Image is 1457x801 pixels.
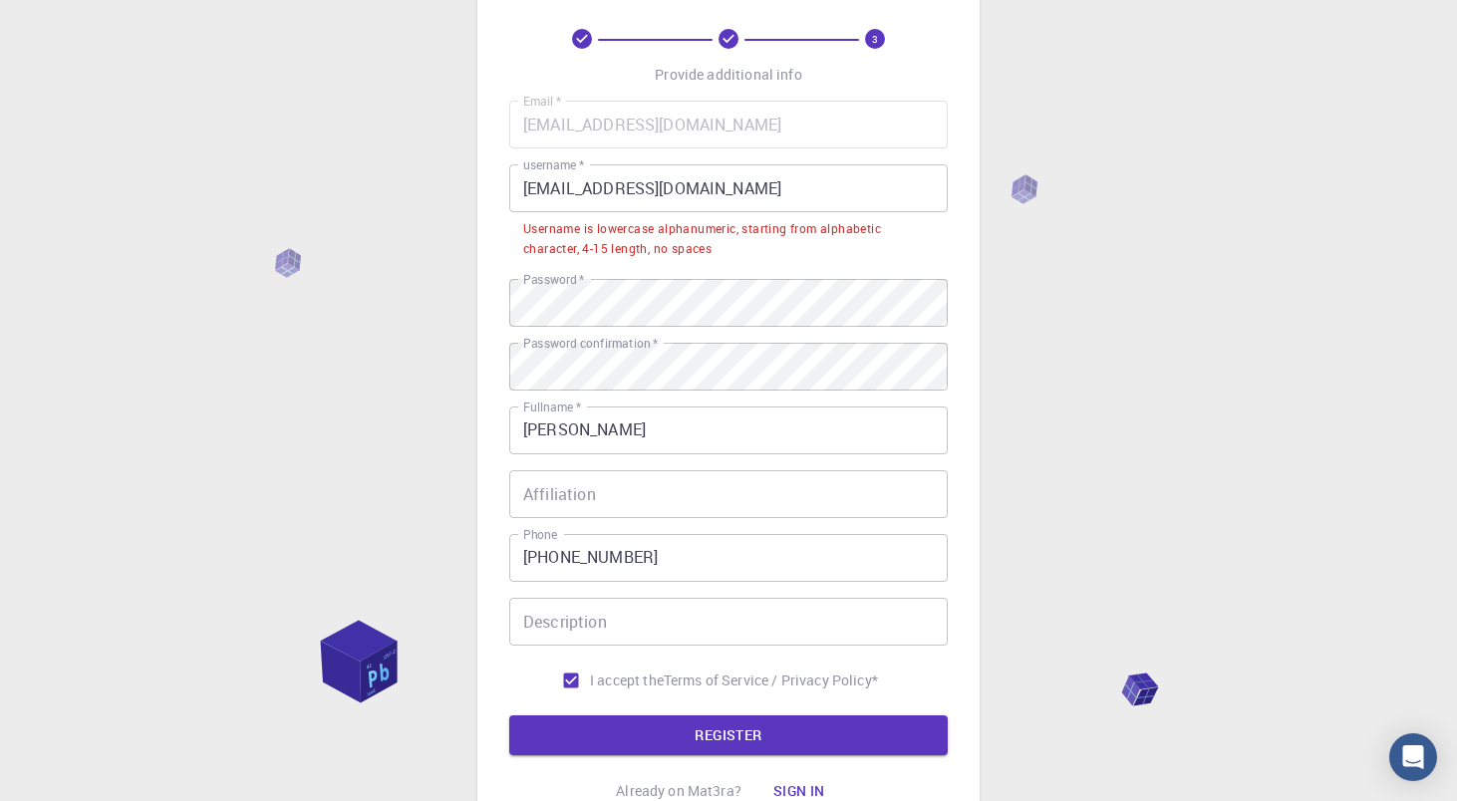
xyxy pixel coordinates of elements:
button: REGISTER [509,715,948,755]
label: Fullname [523,399,581,415]
a: Terms of Service / Privacy Policy* [664,670,878,690]
label: Password confirmation [523,335,658,352]
p: Provide additional info [655,65,801,85]
label: Password [523,271,584,288]
div: Open Intercom Messenger [1389,733,1437,781]
label: Phone [523,526,557,543]
text: 3 [872,32,878,46]
label: username [523,156,584,173]
label: Email [523,93,561,110]
p: Already on Mat3ra? [616,781,741,801]
span: I accept the [590,670,664,690]
div: Username is lowercase alphanumeric, starting from alphabetic character, 4-15 length, no spaces [523,219,934,259]
p: Terms of Service / Privacy Policy * [664,670,878,690]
